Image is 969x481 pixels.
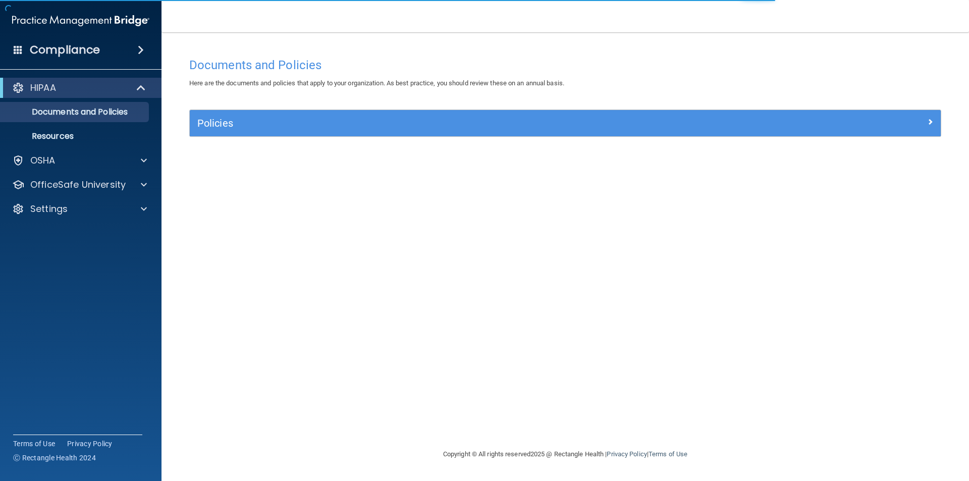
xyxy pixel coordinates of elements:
[12,179,147,191] a: OfficeSafe University
[30,82,56,94] p: HIPAA
[13,453,96,463] span: Ⓒ Rectangle Health 2024
[607,450,647,458] a: Privacy Policy
[197,115,933,131] a: Policies
[67,439,113,449] a: Privacy Policy
[30,154,56,167] p: OSHA
[189,59,941,72] h4: Documents and Policies
[7,107,144,117] p: Documents and Policies
[189,79,564,87] span: Here are the documents and policies that apply to your organization. As best practice, you should...
[12,203,147,215] a: Settings
[381,438,749,470] div: Copyright © All rights reserved 2025 @ Rectangle Health | |
[30,179,126,191] p: OfficeSafe University
[12,11,149,31] img: PMB logo
[7,131,144,141] p: Resources
[30,43,100,57] h4: Compliance
[649,450,687,458] a: Terms of Use
[197,118,745,129] h5: Policies
[13,439,55,449] a: Terms of Use
[12,154,147,167] a: OSHA
[12,82,146,94] a: HIPAA
[30,203,68,215] p: Settings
